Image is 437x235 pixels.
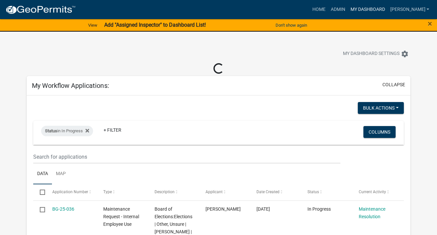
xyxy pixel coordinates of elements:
span: Current Activity [358,190,386,194]
span: Date Created [256,190,279,194]
button: Bulk Actions [358,102,404,114]
a: BG-25-036 [52,206,74,212]
datatable-header-cell: Applicant [199,184,250,200]
datatable-header-cell: Date Created [250,184,301,200]
span: Status [45,128,57,133]
span: Description [154,190,174,194]
span: Status [307,190,319,194]
span: Application Number [52,190,88,194]
button: Columns [363,126,396,138]
span: In Progress [307,206,331,212]
button: Close [428,20,432,28]
a: Maintenance Resolution [358,206,385,219]
span: Maintenance Request - Internal Employee Use [103,206,139,227]
span: Paul Metz [206,206,241,212]
span: Type [103,190,112,194]
datatable-header-cell: Status [301,184,352,200]
button: My Dashboard Settingssettings [338,47,414,60]
span: My Dashboard Settings [343,50,400,58]
datatable-header-cell: Description [148,184,199,200]
input: Search for applications [33,150,340,164]
datatable-header-cell: Application Number [46,184,97,200]
datatable-header-cell: Type [97,184,148,200]
strong: Add "Assigned Inspector" to Dashboard List! [104,22,206,28]
a: View [85,20,100,31]
datatable-header-cell: Select [33,184,46,200]
a: My Dashboard [348,3,387,16]
a: [PERSON_NAME] [387,3,432,16]
span: 07/28/2025 [256,206,270,212]
button: Don't show again [273,20,310,31]
a: Data [33,164,52,185]
a: Admin [328,3,348,16]
a: Map [52,164,70,185]
span: Applicant [206,190,223,194]
a: Home [309,3,328,16]
h5: My Workflow Applications: [32,82,109,90]
button: collapse [382,81,405,88]
datatable-header-cell: Current Activity [352,184,403,200]
span: × [428,19,432,28]
a: + Filter [98,124,127,136]
i: settings [401,50,409,58]
div: in In Progress [41,126,93,136]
